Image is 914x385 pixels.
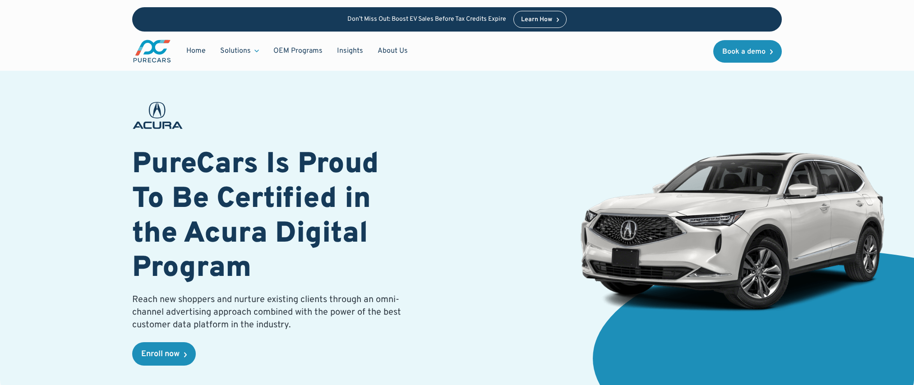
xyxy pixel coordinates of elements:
[132,342,196,366] a: Enroll now
[347,16,506,23] p: Don’t Miss Out: Boost EV Sales Before Tax Credits Expire
[370,42,415,60] a: About Us
[179,42,213,60] a: Home
[132,293,406,331] p: Reach new shoppers and nurture existing clients through an omni-channel advertising approach comb...
[132,148,406,286] h1: PureCars Is Proud To Be Certified in the Acura Digital Program
[141,350,180,358] div: Enroll now
[521,17,552,23] div: Learn How
[513,11,567,28] a: Learn How
[132,39,172,64] a: main
[220,46,251,56] div: Solutions
[132,39,172,64] img: purecars logo
[713,40,782,63] a: Book a demo
[330,42,370,60] a: Insights
[722,48,766,55] div: Book a demo
[266,42,330,60] a: OEM Programs
[213,42,266,60] div: Solutions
